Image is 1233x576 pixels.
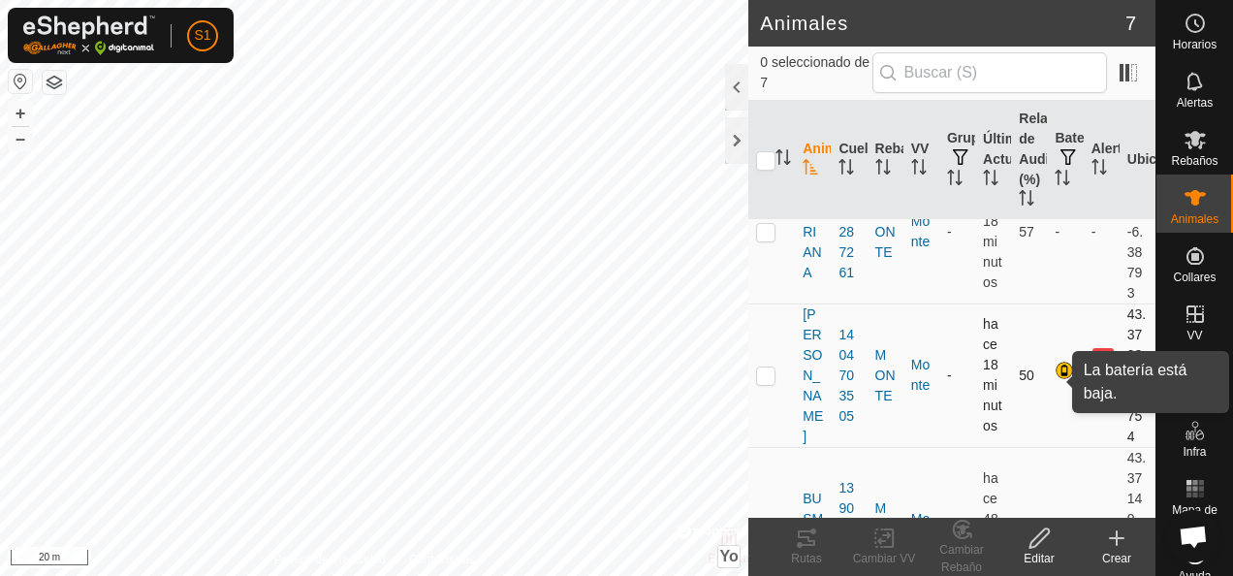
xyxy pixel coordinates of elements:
span: Eliminar [708,552,749,565]
p-sorticon: Activar para ordenar [983,173,998,188]
font: 43.3715, -6.38793 [1127,163,1146,301]
font: Batería [1055,130,1100,145]
div: Crear [1078,550,1155,567]
button: Æ [1092,383,1114,402]
div: 1404703505 [838,325,859,427]
span: VV [1186,330,1202,341]
td: - [939,304,975,447]
div: Rutas [768,550,845,567]
font: Última Actualización [983,131,1070,167]
button: – [9,127,32,150]
span: Yo [720,548,739,564]
button: Yo [718,546,740,567]
font: Animal [803,141,848,156]
font: Cuello [838,141,880,156]
font: Rebaño [875,141,925,156]
td: - [939,160,975,304]
font: Grupos [947,130,996,145]
span: BUSMARZO [803,489,823,570]
p-sorticon: Activar para ordenar [838,162,854,177]
input: Buscar (S) [872,52,1107,93]
button: Capas del Mapa [43,71,66,94]
span: 50 [1019,368,1034,383]
font: VV [911,141,930,156]
div: MONTE [875,202,896,263]
p-sorticon: Activar para ordenar [1055,173,1070,188]
span: [PERSON_NAME] [803,304,823,447]
p-sorticon: Activar para ordenar [775,152,791,168]
span: Horarios [1173,39,1217,50]
span: 7 [1125,9,1136,38]
p-sorticon: Activar para ordenar [1091,162,1107,177]
button: Anuncio [1092,348,1114,379]
div: MONTE [875,345,896,406]
p-sorticon: Activar para ordenar [803,162,818,177]
h2: Animales [760,12,1125,35]
button: + [9,102,32,125]
span: Estado [1177,388,1213,400]
a: Monte [911,511,930,547]
a: Contáctenos [409,551,474,568]
font: Ubicación [1127,151,1192,167]
span: Collares [1173,272,1216,283]
div: Cambiar Rebaño [923,541,1000,576]
td: - [1047,160,1083,304]
span: 0 seleccionado de 7 [760,52,871,93]
p-sorticon: Activar para ordenar [911,162,927,177]
p-sorticon: Activar para ordenar [1019,193,1034,208]
span: ASTURIANA [803,181,823,283]
div: MONTE [875,498,896,560]
p-sorticon: Activar para ordenar [947,173,963,188]
span: Alertas [1177,97,1213,109]
span: S1 [194,25,210,46]
span: Rebaños [1171,155,1217,167]
font: 43.3703, -6.40754 [1127,306,1146,444]
font: Relación de Audio (%) [1019,111,1075,187]
div: Cambiar VV [845,550,923,567]
p-sorticon: Activar para ordenar [875,162,891,177]
div: 1803287261 [838,181,859,283]
img: Logo Gallagher [23,16,155,55]
div: Editar [1000,550,1078,567]
span: Animales [1171,213,1218,225]
span: 57 [1019,224,1034,240]
a: Chat abierto [1167,510,1219,562]
a: Política de Privacidad [274,551,386,568]
font: Alertas [1091,141,1137,156]
span: 4 sept 2025, 18:03 [983,316,1001,433]
span: Infra [1183,446,1206,458]
td: - [1084,160,1120,304]
a: Monte [911,357,930,393]
span: Mapa de Calor [1161,504,1228,528]
button: Restablecer Mapa [9,70,32,93]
